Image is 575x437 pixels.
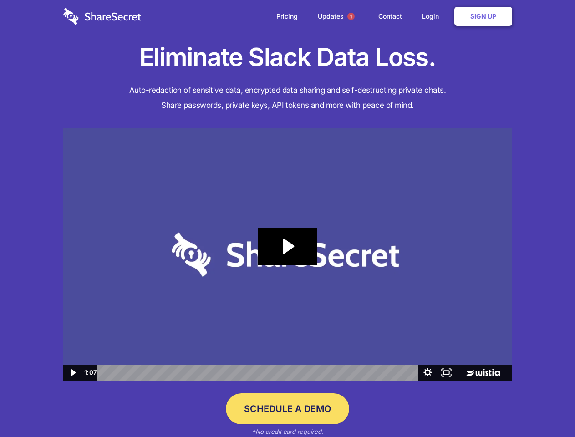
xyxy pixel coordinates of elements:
button: Play Video [63,365,82,381]
a: Pricing [267,2,307,30]
a: Contact [369,2,411,30]
iframe: Drift Widget Chat Controller [529,391,564,426]
h1: Eliminate Slack Data Loss. [63,41,512,74]
img: logo-wordmark-white-trans-d4663122ce5f474addd5e946df7df03e33cb6a1c49d2221995e7729f52c070b2.svg [63,8,141,25]
a: Login [413,2,453,30]
h4: Auto-redaction of sensitive data, encrypted data sharing and self-destructing private chats. Shar... [63,83,512,113]
img: Sharesecret [63,128,512,381]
